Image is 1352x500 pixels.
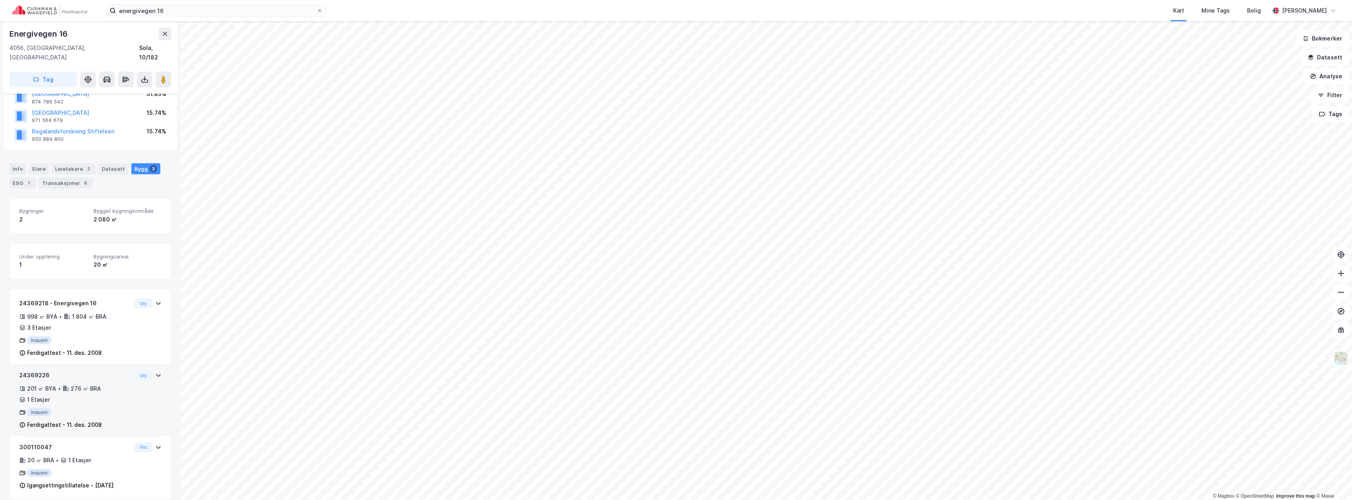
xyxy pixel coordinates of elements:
div: Kontrollprogram for chat [1313,462,1352,500]
div: 20 ㎡ BRA [28,456,54,465]
div: Mine Tags [1201,6,1230,15]
button: Tag [9,72,77,87]
img: Z [1334,351,1348,366]
div: 15.74% [147,108,166,118]
div: Bygg [131,163,160,174]
div: Datasett [99,163,128,174]
div: 2 [84,165,92,173]
div: 3 [149,165,157,173]
div: 276 ㎡ BRA [71,384,101,393]
div: • [58,386,61,392]
div: Sola, 10/182 [139,43,171,62]
button: Vis [134,443,152,452]
div: Energivegen 16 [9,28,69,40]
span: Under oppføring [19,253,87,260]
button: Bokmerker [1296,31,1349,46]
div: 24369218 - Energivegen 16 [19,299,131,308]
div: 1 [25,179,33,187]
a: OpenStreetMap [1236,493,1274,499]
div: Info [9,163,26,174]
button: Vis [134,371,152,380]
span: Bygget bygningsområde [94,208,162,214]
div: Eiere [29,163,49,174]
div: 998 ㎡ BYA [27,312,57,321]
button: Tags [1312,106,1349,122]
div: 51.85% [147,89,166,99]
input: Søk på adresse, matrikkel, gårdeiere, leietakere eller personer [116,5,316,17]
div: Transaksjoner [39,177,93,188]
div: 15.74% [147,127,166,136]
div: Kart [1173,6,1184,15]
div: 6 [82,179,90,187]
button: Analyse [1303,68,1349,84]
div: Bolig [1247,6,1261,15]
div: 2 080 ㎡ [94,215,162,224]
div: [PERSON_NAME] [1282,6,1327,15]
div: 3 Etasjer [27,323,51,332]
button: Vis [134,299,152,308]
div: • [56,457,59,463]
div: 4056, [GEOGRAPHIC_DATA], [GEOGRAPHIC_DATA] [9,43,139,62]
span: Bygninger [19,208,87,214]
a: Mapbox [1213,493,1234,499]
span: Bygningsareal [94,253,162,260]
div: Ferdigattest - 11. des. 2008 [27,420,102,430]
a: Improve this map [1276,493,1315,499]
div: Igangsettingstillatelse - [DATE] [27,481,114,490]
div: 20 ㎡ [94,260,162,269]
div: 2 [19,215,87,224]
div: 24369226 [19,371,131,380]
div: 1 804 ㎡ BRA [72,312,107,321]
img: cushman-wakefield-realkapital-logo.202ea83816669bd177139c58696a8fa1.svg [13,5,87,16]
div: 300110047 [19,443,131,452]
div: Leietakere [52,163,96,174]
div: 950 884 800 [32,136,64,142]
div: 1 Etasjer [68,456,91,465]
iframe: Chat Widget [1313,462,1352,500]
div: 874 789 542 [32,99,63,105]
div: ESG [9,177,36,188]
div: 1 [19,260,87,269]
button: Datasett [1301,50,1349,65]
div: • [59,314,62,320]
div: Ferdigattest - 11. des. 2008 [27,348,102,358]
div: 201 ㎡ BYA [27,384,56,393]
div: 971 564 679 [32,117,63,124]
button: Filter [1311,87,1349,103]
div: 1 Etasjer [27,395,50,404]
